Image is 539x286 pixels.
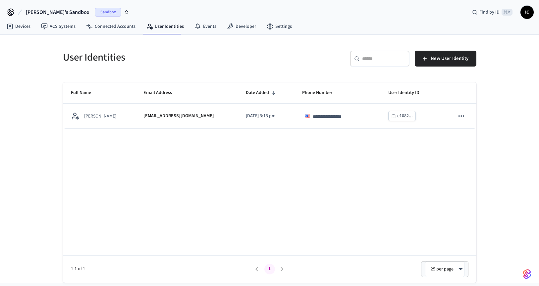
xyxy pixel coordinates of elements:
div: Find by ID⌘ K [467,6,518,18]
a: Events [189,21,222,32]
nav: pagination navigation [251,264,289,274]
span: IC [521,6,533,18]
span: Find by ID [479,9,500,16]
p: [DATE] 3:13 pm [246,113,286,119]
a: ACS Systems [36,21,81,32]
span: User Identity ID [388,88,428,98]
span: Email Address [143,88,181,98]
img: SeamLogoGradient.69752ec5.svg [523,269,531,279]
a: Settings [261,21,297,32]
button: page 1 [264,264,275,274]
p: [PERSON_NAME] [84,113,116,119]
div: 25 per page [425,261,464,277]
span: [PERSON_NAME]'s Sandbox [26,8,89,16]
button: e1082... [388,111,416,121]
span: Date Added [246,88,278,98]
a: Developer [222,21,261,32]
button: IC [520,6,534,19]
span: Full Name [71,88,100,98]
button: New User Identity [415,51,476,67]
div: e1082... [397,112,413,120]
a: Devices [1,21,36,32]
span: ⌘ K [502,9,512,16]
p: [EMAIL_ADDRESS][DOMAIN_NAME] [143,113,214,119]
a: Connected Accounts [81,21,141,32]
h5: User Identities [63,51,266,64]
span: Phone Number [302,88,341,98]
a: User Identities [141,21,189,32]
div: United States: + 1 [302,111,315,121]
table: sticky table [63,82,476,129]
span: 1-1 of 1 [71,265,251,272]
span: New User Identity [431,54,468,63]
span: Sandbox [95,8,121,17]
